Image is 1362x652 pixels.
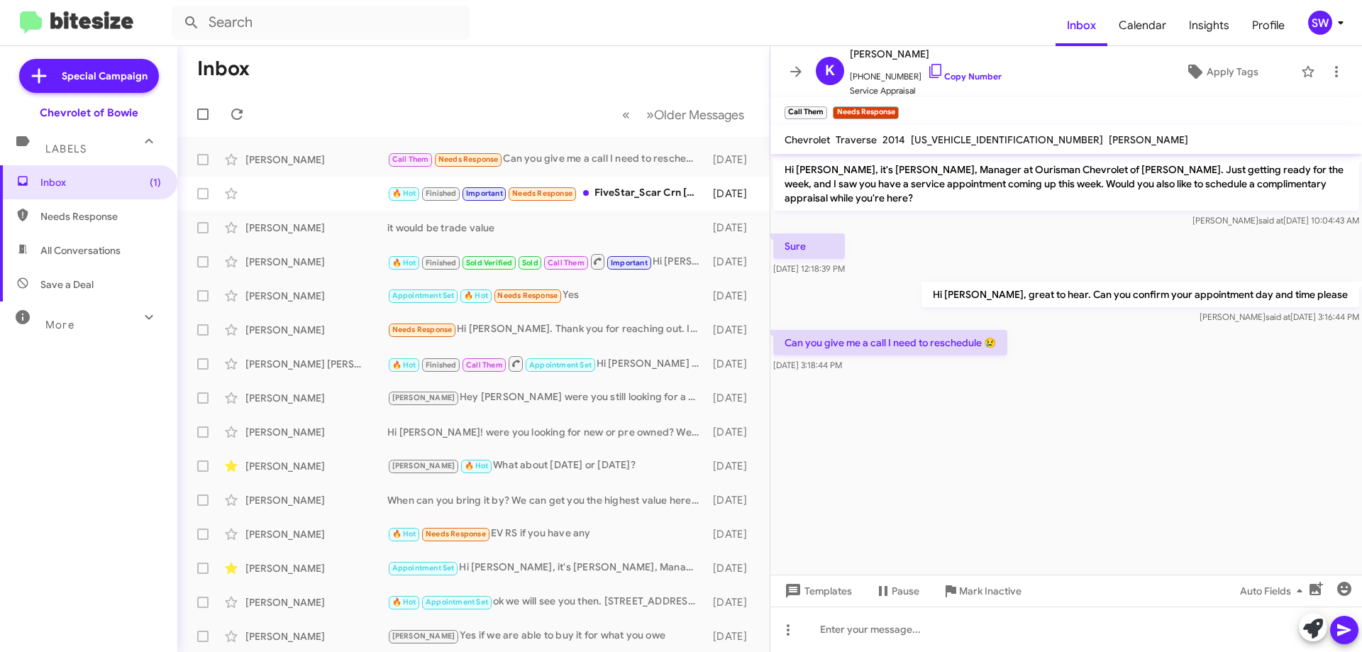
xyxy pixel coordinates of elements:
[245,255,387,269] div: [PERSON_NAME]
[392,461,455,470] span: [PERSON_NAME]
[45,143,87,155] span: Labels
[387,321,706,338] div: Hi [PERSON_NAME]. Thank you for reaching out. I appreciate the offer but I am not interested at t...
[706,187,758,201] div: [DATE]
[1296,11,1346,35] button: SW
[245,391,387,405] div: [PERSON_NAME]
[426,360,457,370] span: Finished
[1207,59,1258,84] span: Apply Tags
[172,6,470,40] input: Search
[773,330,1007,355] p: Can you give me a call I need to reschedule 😢
[197,57,250,80] h1: Inbox
[1178,5,1241,46] a: Insights
[387,151,706,167] div: Can you give me a call I need to reschedule 😢
[1200,311,1359,322] span: [PERSON_NAME] [DATE] 3:16:44 PM
[387,493,706,507] div: When can you bring it by? We can get you the highest value here in the dealership
[466,258,513,267] span: Sold Verified
[1148,59,1294,84] button: Apply Tags
[706,629,758,643] div: [DATE]
[825,60,835,82] span: K
[654,107,744,123] span: Older Messages
[773,233,845,259] p: Sure
[706,221,758,235] div: [DATE]
[62,69,148,83] span: Special Campaign
[773,157,1359,211] p: Hi [PERSON_NAME], it's [PERSON_NAME], Manager at Ourisman Chevrolet of [PERSON_NAME]. Just gettin...
[392,597,416,607] span: 🔥 Hot
[770,578,863,604] button: Templates
[863,578,931,604] button: Pause
[392,529,416,538] span: 🔥 Hot
[836,133,877,146] span: Traverse
[706,527,758,541] div: [DATE]
[426,189,457,198] span: Finished
[785,106,827,119] small: Call Them
[392,360,416,370] span: 🔥 Hot
[548,258,585,267] span: Call Them
[959,578,1021,604] span: Mark Inactive
[387,185,706,201] div: FiveStar_Scar Crn [DATE]-[DATE] $3.79 +6.25 Crn [DATE] $3.79 +6.25 Bns [DATE]-[DATE] $9.66 +7.0 B...
[245,357,387,371] div: [PERSON_NAME] [PERSON_NAME] Jr
[245,289,387,303] div: [PERSON_NAME]
[614,100,753,129] nav: Page navigation example
[387,287,706,304] div: Yes
[426,529,486,538] span: Needs Response
[40,175,161,189] span: Inbox
[387,253,706,270] div: Hi [PERSON_NAME], who did you speak to in service ?
[466,189,503,198] span: Important
[426,597,488,607] span: Appointment Set
[387,389,706,406] div: Hey [PERSON_NAME] were you still looking for a vehicle?
[392,291,455,300] span: Appointment Set
[1241,5,1296,46] span: Profile
[1056,5,1107,46] a: Inbox
[706,289,758,303] div: [DATE]
[426,258,457,267] span: Finished
[706,459,758,473] div: [DATE]
[1109,133,1188,146] span: [PERSON_NAME]
[927,71,1002,82] a: Copy Number
[706,323,758,337] div: [DATE]
[392,393,455,402] span: [PERSON_NAME]
[40,243,121,258] span: All Conversations
[706,595,758,609] div: [DATE]
[782,578,852,604] span: Templates
[19,59,159,93] a: Special Campaign
[706,357,758,371] div: [DATE]
[438,155,499,164] span: Needs Response
[833,106,898,119] small: Needs Response
[785,133,830,146] span: Chevrolet
[1308,11,1332,35] div: SW
[392,189,416,198] span: 🔥 Hot
[245,425,387,439] div: [PERSON_NAME]
[392,258,416,267] span: 🔥 Hot
[1258,215,1283,226] span: said at
[464,291,488,300] span: 🔥 Hot
[622,106,630,123] span: «
[387,458,706,474] div: What about [DATE] or [DATE]?
[529,360,592,370] span: Appointment Set
[1107,5,1178,46] a: Calendar
[245,527,387,541] div: [PERSON_NAME]
[850,62,1002,84] span: [PHONE_NUMBER]
[387,221,706,235] div: it would be trade value
[387,594,706,610] div: ok we will see you then. [STREET_ADDRESS] [PERSON_NAME] MD 20716
[638,100,753,129] button: Next
[387,628,706,644] div: Yes if we are able to buy it for what you owe
[387,560,706,576] div: Hi [PERSON_NAME], it's [PERSON_NAME], Manager at Ourisman Chevrolet of [PERSON_NAME]. Just going ...
[45,319,74,331] span: More
[497,291,558,300] span: Needs Response
[773,360,842,370] span: [DATE] 3:18:44 PM
[245,629,387,643] div: [PERSON_NAME]
[1240,578,1308,604] span: Auto Fields
[245,493,387,507] div: [PERSON_NAME]
[773,263,845,274] span: [DATE] 12:18:39 PM
[921,282,1359,307] p: Hi [PERSON_NAME], great to hear. Can you confirm your appointment day and time please
[706,153,758,167] div: [DATE]
[892,578,919,604] span: Pause
[40,209,161,223] span: Needs Response
[850,45,1002,62] span: [PERSON_NAME]
[911,133,1103,146] span: [US_VEHICLE_IDENTIFICATION_NUMBER]
[392,325,453,334] span: Needs Response
[245,561,387,575] div: [PERSON_NAME]
[245,221,387,235] div: [PERSON_NAME]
